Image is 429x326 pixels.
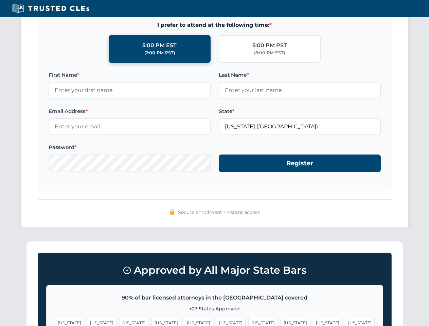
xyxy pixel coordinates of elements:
[49,118,211,135] input: Enter your email
[10,3,91,14] img: Trusted CLEs
[219,118,381,135] input: California (CA)
[219,107,381,115] label: State
[219,155,381,173] button: Register
[55,305,375,312] p: +27 States Approved
[254,50,285,56] div: (8:00 PM EST)
[49,107,211,115] label: Email Address
[46,261,383,279] h3: Approved by All Major State Bars
[49,21,381,30] span: I prefer to attend at the following time:
[49,82,211,99] input: Enter your first name
[55,293,375,302] p: 90% of bar licensed attorneys in the [GEOGRAPHIC_DATA] covered
[49,71,211,79] label: First Name
[49,143,211,151] label: Password
[142,41,177,50] div: 5:00 PM EST
[219,71,381,79] label: Last Name
[144,50,175,56] div: (2:00 PM PST)
[169,209,175,215] img: 🔒
[252,41,287,50] div: 5:00 PM PST
[178,209,260,216] span: Secure enrollment • Instant access
[219,82,381,99] input: Enter your last name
